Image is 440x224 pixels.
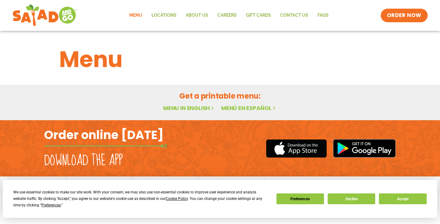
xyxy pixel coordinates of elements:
a: Menu in English [163,104,215,112]
button: Decline [328,193,375,204]
button: Preferences [276,193,324,204]
a: GIFT CARDS [241,8,276,23]
img: google_play [333,139,396,158]
a: Locations [147,8,181,23]
a: Careers [213,8,241,23]
h1: Menu [59,43,381,76]
h2: Order online [DATE] [44,127,164,142]
h2: Download the app [44,152,123,169]
img: appstore [266,138,327,158]
img: new-SAG-logo-768×292 [12,3,77,28]
a: ORDER NOW [381,9,428,22]
a: Menú en español [221,104,277,112]
a: Menu [125,8,147,23]
img: fork [44,144,168,148]
span: ORDER NOW [387,12,421,19]
h2: Get a printable menu: [59,91,381,101]
a: FAQs [313,8,333,23]
a: Contact Us [276,8,313,23]
button: Accept [379,193,426,204]
nav: Menu [125,8,333,23]
div: Cookie Consent Prompt [3,180,437,218]
a: About Us [181,8,213,23]
div: We use essential cookies to make our site work. With your consent, we may also use non-essential ... [13,189,269,209]
span: Cookie Policy [166,197,188,201]
span: Preferences [41,203,61,207]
